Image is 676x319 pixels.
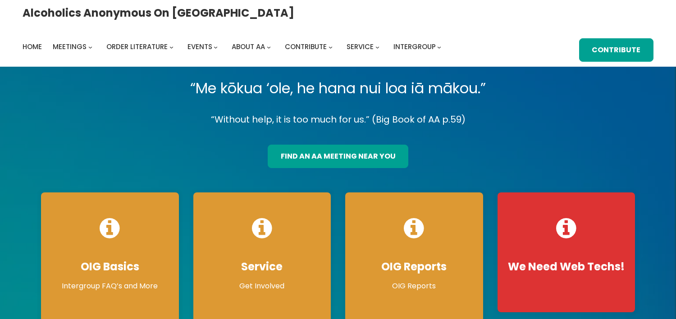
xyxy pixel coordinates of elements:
[375,45,379,49] button: Service submenu
[232,42,265,51] span: About AA
[214,45,218,49] button: Events submenu
[23,41,42,53] a: Home
[579,38,654,62] a: Contribute
[347,41,374,53] a: Service
[34,112,642,128] p: “Without help, it is too much for us.” (Big Book of AA p.59)
[232,41,265,53] a: About AA
[437,45,441,49] button: Intergroup submenu
[23,41,444,53] nav: Intergroup
[34,76,642,101] p: “Me kōkua ‘ole, he hana nui loa iā mākou.”
[202,281,322,292] p: Get Involved
[507,260,626,273] h4: We Need Web Techs!
[50,281,170,292] p: Intergroup FAQ’s and More
[354,260,474,273] h4: OIG Reports
[267,45,271,49] button: About AA submenu
[23,3,294,23] a: Alcoholics Anonymous on [GEOGRAPHIC_DATA]
[285,42,327,51] span: Contribute
[393,41,436,53] a: Intergroup
[354,281,474,292] p: OIG Reports
[285,41,327,53] a: Contribute
[268,145,409,169] a: find an aa meeting near you
[187,42,212,51] span: Events
[23,42,42,51] span: Home
[50,260,170,273] h4: OIG Basics
[88,45,92,49] button: Meetings submenu
[169,45,174,49] button: Order Literature submenu
[329,45,333,49] button: Contribute submenu
[202,260,322,273] h4: Service
[347,42,374,51] span: Service
[187,41,212,53] a: Events
[53,41,87,53] a: Meetings
[393,42,436,51] span: Intergroup
[53,42,87,51] span: Meetings
[106,42,168,51] span: Order Literature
